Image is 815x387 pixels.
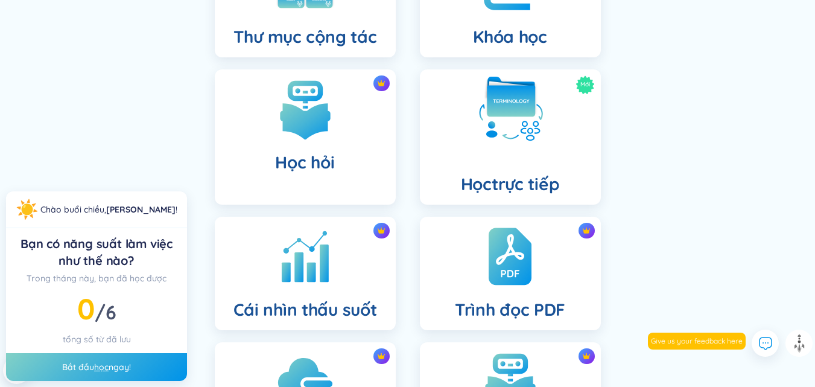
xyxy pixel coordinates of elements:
[95,300,106,324] font: /
[203,217,408,330] a: biểu tượng vương miệnCái nhìn thấu suốt
[582,352,591,360] img: biểu tượng vương miện
[408,69,613,205] a: MớiHọctrực tiếp
[790,334,809,353] img: lên đầu trang
[106,300,116,324] font: 6
[408,217,613,330] a: biểu tượng vương miệnTrình đọc PDF
[77,290,95,327] font: 0
[106,204,176,215] a: [PERSON_NAME]
[233,26,377,47] font: Thư mục cộng tác
[275,152,334,173] font: Học hỏi
[40,204,104,215] font: Chào buổi chiều
[580,80,590,88] font: Mới
[94,362,109,373] a: học
[21,236,173,268] font: Bạn có năng suất làm việc như thế nào?
[62,362,94,373] font: Bắt đầu
[461,173,492,194] font: Học
[233,299,377,320] font: Cái nhìn thấu suốt
[377,79,385,88] img: biểu tượng vương miện
[63,334,131,345] font: tổng số từ đã lưu
[377,352,385,360] img: biểu tượng vương miện
[473,26,547,47] font: Khóa học
[104,204,106,215] font: ,
[109,362,131,373] font: ngay!
[377,226,385,235] img: biểu tượng vương miện
[27,273,166,284] font: Trong tháng này, bạn đã học được
[492,173,559,194] font: trực tiếp
[176,204,177,215] font: !
[203,69,408,205] a: biểu tượng vương miệnHọc hỏi
[582,226,591,235] img: biểu tượng vương miện
[455,299,565,320] font: Trình đọc PDF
